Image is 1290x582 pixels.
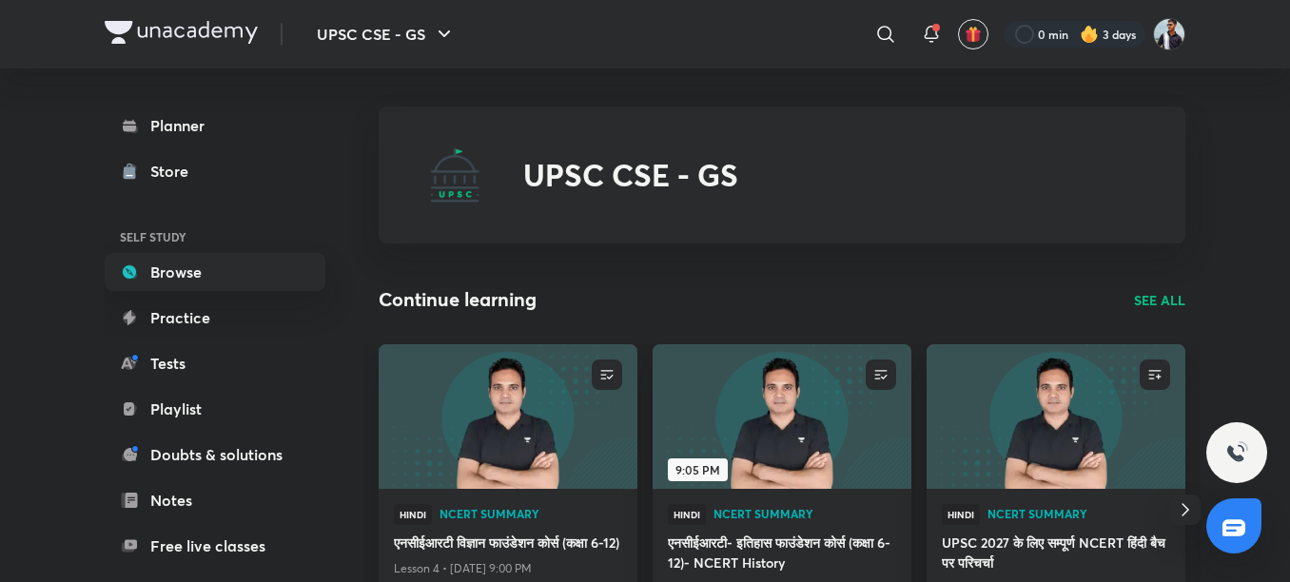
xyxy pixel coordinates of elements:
img: avatar [965,26,982,43]
a: Tests [105,344,325,382]
a: Playlist [105,390,325,428]
h6: SELF STUDY [105,221,325,253]
img: ttu [1225,441,1248,464]
a: Doubts & solutions [105,436,325,474]
a: Planner [105,107,325,145]
span: Hindi [942,504,980,525]
a: Free live classes [105,527,325,565]
a: एनसीईआरटी विज्ञान फाउंडेशन कोर्स (कक्षा 6-12) [394,533,622,556]
a: new-thumbnail9:05 PM [653,344,911,489]
img: streak [1080,25,1099,44]
a: Company Logo [105,21,258,48]
a: NCERT Summary [987,508,1170,521]
span: 9:05 PM [668,458,728,481]
a: UPSC 2027 के लिए सम्पूर्ण NCERT हिंदी बैच पर परिचर्चा [942,533,1170,576]
a: Store [105,152,325,190]
img: Company Logo [105,21,258,44]
img: UPSC CSE - GS [424,145,485,205]
span: NCERT Summary [713,508,896,519]
span: Hindi [668,504,706,525]
a: Browse [105,253,325,291]
button: UPSC CSE - GS [305,15,467,53]
img: new-thumbnail [376,342,639,490]
img: new-thumbnail [924,342,1187,490]
img: new-thumbnail [650,342,913,490]
span: NCERT Summary [440,508,622,519]
a: new-thumbnail [927,344,1185,489]
a: NCERT Summary [440,508,622,521]
p: Lesson 4 • [DATE] 9:00 PM [394,556,622,581]
a: NCERT Summary [713,508,896,521]
h2: UPSC CSE - GS [523,157,738,193]
span: Hindi [394,504,432,525]
button: avatar [958,19,988,49]
a: SEE ALL [1134,290,1185,310]
a: new-thumbnail [379,344,637,489]
a: एनसीईआरटी- इतिहास फाउंडेशन कोर्स (कक्षा 6-12)- NCERT History [668,533,896,576]
a: Notes [105,481,325,519]
div: Store [150,160,200,183]
img: Hitesh Kumar [1153,18,1185,50]
h2: Continue learning [379,285,537,314]
span: NCERT Summary [987,508,1170,519]
a: Practice [105,299,325,337]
